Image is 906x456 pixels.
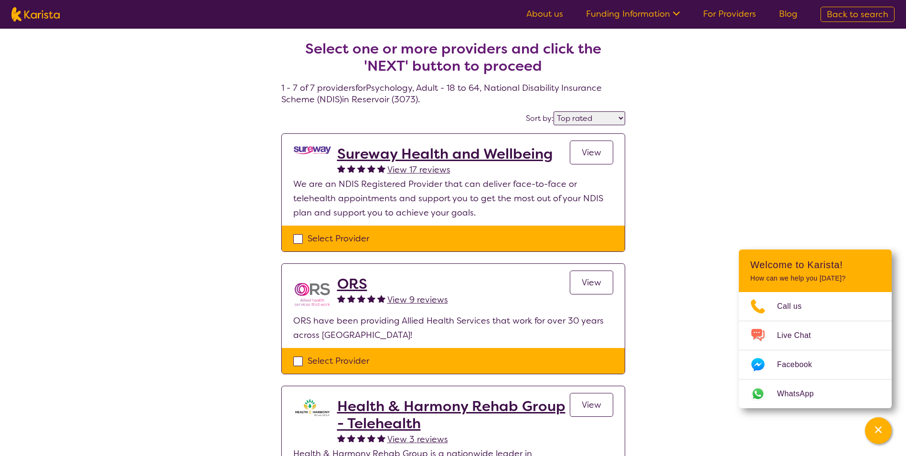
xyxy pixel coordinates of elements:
[357,164,365,173] img: fullstar
[367,294,375,303] img: fullstar
[347,164,355,173] img: fullstar
[703,8,756,20] a: For Providers
[387,293,448,307] a: View 9 reviews
[526,8,563,20] a: About us
[337,145,553,163] a: Sureway Health and Wellbeing
[357,434,365,442] img: fullstar
[337,275,448,293] a: ORS
[293,145,331,155] img: nedi5p6dj3rboepxmyww.png
[387,163,450,177] a: View 17 reviews
[347,294,355,303] img: fullstar
[337,434,345,442] img: fullstar
[777,328,822,343] span: Live Chat
[582,277,601,288] span: View
[337,398,570,432] a: Health & Harmony Rehab Group - Telehealth
[750,274,880,282] p: How can we help you [DATE]?
[377,434,385,442] img: fullstar
[293,40,614,75] h2: Select one or more providers and click the 'NEXT' button to proceed
[777,387,825,401] span: WhatsApp
[293,398,331,417] img: ztak9tblhgtrn1fit8ap.png
[777,358,823,372] span: Facebook
[387,434,448,445] span: View 3 reviews
[582,399,601,411] span: View
[387,294,448,305] span: View 9 reviews
[281,17,625,105] h4: 1 - 7 of 7 providers for Psychology , Adult - 18 to 64 , National Disability Insurance Scheme (ND...
[347,434,355,442] img: fullstar
[865,417,892,444] button: Channel Menu
[11,7,60,22] img: Karista logo
[367,434,375,442] img: fullstar
[827,9,888,20] span: Back to search
[387,164,450,175] span: View 17 reviews
[387,432,448,446] a: View 3 reviews
[293,314,613,342] p: ORS have been providing Allied Health Services that work for over 30 years across [GEOGRAPHIC_DATA]!
[357,294,365,303] img: fullstar
[750,259,880,271] h2: Welcome to Karista!
[570,393,613,417] a: View
[570,141,613,164] a: View
[739,380,892,408] a: Web link opens in a new tab.
[377,294,385,303] img: fullstar
[377,164,385,173] img: fullstar
[779,8,798,20] a: Blog
[739,250,892,408] div: Channel Menu
[293,177,613,220] p: We are an NDIS Registered Provider that can deliver face-to-face or telehealth appointments and s...
[337,164,345,173] img: fullstar
[586,8,680,20] a: Funding Information
[821,7,895,22] a: Back to search
[337,294,345,303] img: fullstar
[739,292,892,408] ul: Choose channel
[582,147,601,158] span: View
[777,299,813,314] span: Call us
[293,275,331,314] img: nspbnteb0roocrxnmwip.png
[526,113,554,123] label: Sort by:
[367,164,375,173] img: fullstar
[570,271,613,294] a: View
